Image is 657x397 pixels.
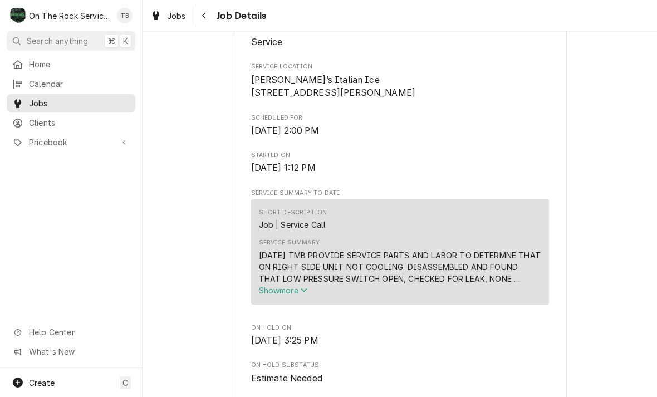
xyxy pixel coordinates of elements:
[29,326,129,338] span: Help Center
[251,372,549,385] span: On Hold SubStatus
[251,114,549,138] div: Scheduled For
[29,97,130,109] span: Jobs
[29,117,130,129] span: Clients
[251,125,319,136] span: [DATE] 2:00 PM
[251,335,318,346] span: [DATE] 3:25 PM
[117,8,133,23] div: Todd Brady's Avatar
[251,73,549,100] span: Service Location
[251,324,549,332] span: On Hold On
[7,94,135,112] a: Jobs
[10,8,26,23] div: On The Rock Services's Avatar
[259,238,320,247] div: Service Summary
[29,78,130,90] span: Calendar
[117,8,133,23] div: TB
[29,346,129,357] span: What's New
[7,323,135,341] a: Go to Help Center
[251,361,549,385] div: On Hold SubStatus
[259,208,327,217] div: Short Description
[251,36,549,49] span: Job Type
[251,62,549,71] span: Service Location
[29,136,113,148] span: Pricebook
[251,75,416,99] span: [PERSON_NAME]’s Italian Ice [STREET_ADDRESS][PERSON_NAME]
[195,7,213,24] button: Navigate back
[259,249,541,285] div: [DATE] TMB PROVIDE SERVICE PARTS AND LABOR TO DETERMNE THAT ON RIGHT SIDE UNIT NOT COOLING. DISAS...
[251,151,549,175] div: Started On
[123,35,128,47] span: K
[259,219,326,231] div: Job | Service Call
[251,373,322,384] span: Estimate Needed
[107,35,115,47] span: ⌘
[7,133,135,151] a: Go to Pricebook
[251,163,316,173] span: [DATE] 1:12 PM
[122,377,128,389] span: C
[259,286,308,295] span: Show more
[7,75,135,93] a: Calendar
[251,124,549,138] span: Scheduled For
[213,8,267,23] span: Job Details
[167,10,186,22] span: Jobs
[251,189,549,310] div: Service Summary To Date
[7,55,135,73] a: Home
[251,62,549,100] div: Service Location
[29,378,55,388] span: Create
[27,35,88,47] span: Search anything
[251,361,549,370] span: On Hold SubStatus
[10,8,26,23] div: O
[251,114,549,122] span: Scheduled For
[251,37,283,47] span: Service
[7,342,135,361] a: Go to What's New
[251,161,549,175] span: Started On
[29,10,111,22] div: On The Rock Services
[259,285,541,296] button: Showmore
[251,199,549,310] div: Service Summary
[29,58,130,70] span: Home
[251,151,549,160] span: Started On
[251,324,549,347] div: On Hold On
[251,25,549,49] div: Job Type
[251,334,549,347] span: On Hold On
[7,114,135,132] a: Clients
[251,189,549,198] span: Service Summary To Date
[146,7,190,25] a: Jobs
[7,31,135,51] button: Search anything⌘K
